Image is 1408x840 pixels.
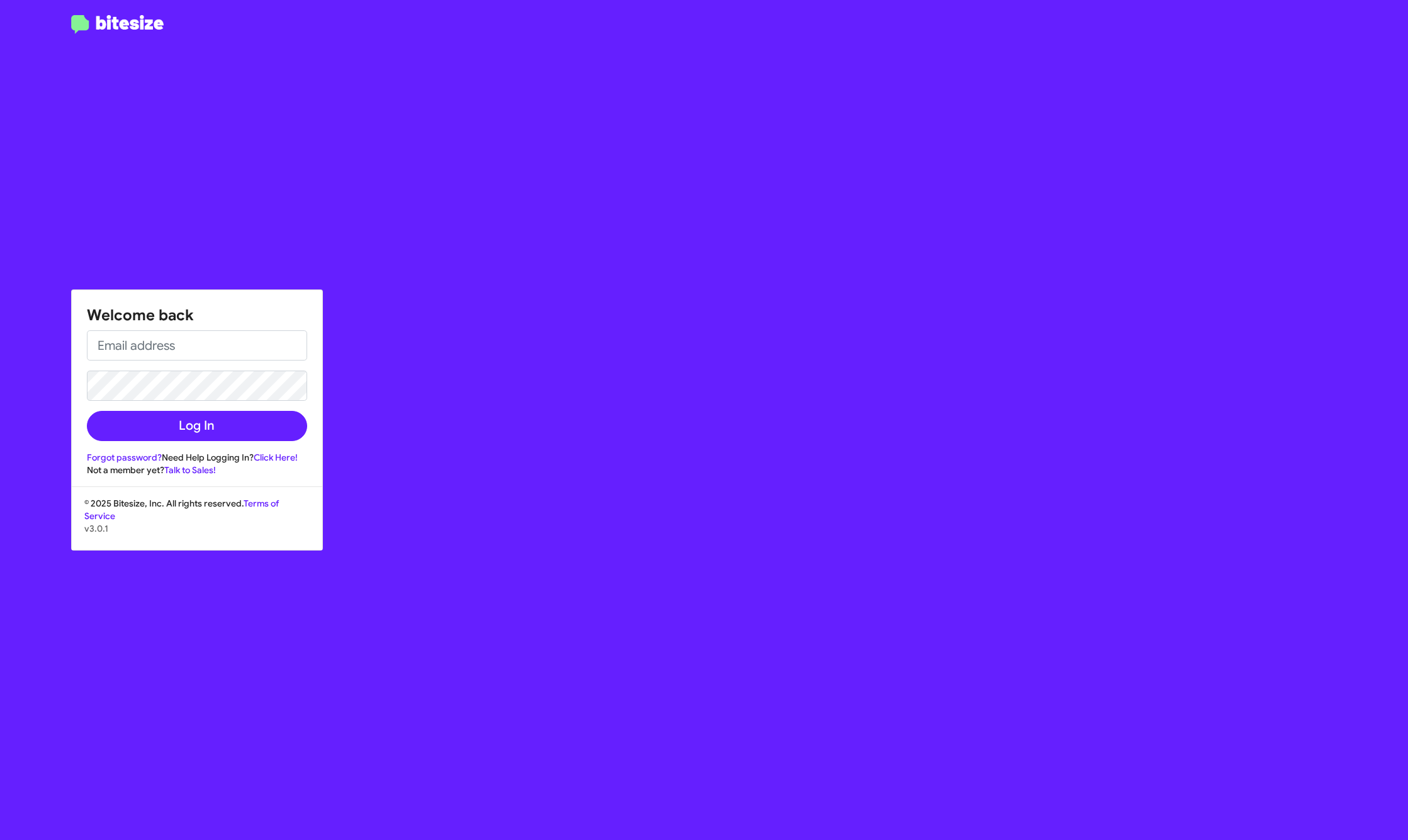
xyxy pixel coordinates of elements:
a: Talk to Sales! [164,464,216,476]
h1: Welcome back [87,305,307,325]
input: Email address [87,330,307,361]
p: v3.0.1 [84,522,310,535]
a: Click Here! [254,452,298,463]
div: Need Help Logging In? [87,451,307,464]
a: Forgot password? [87,452,162,463]
div: Not a member yet? [87,464,307,476]
div: © 2025 Bitesize, Inc. All rights reserved. [72,497,322,550]
a: Terms of Service [84,498,279,522]
button: Log In [87,411,307,441]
